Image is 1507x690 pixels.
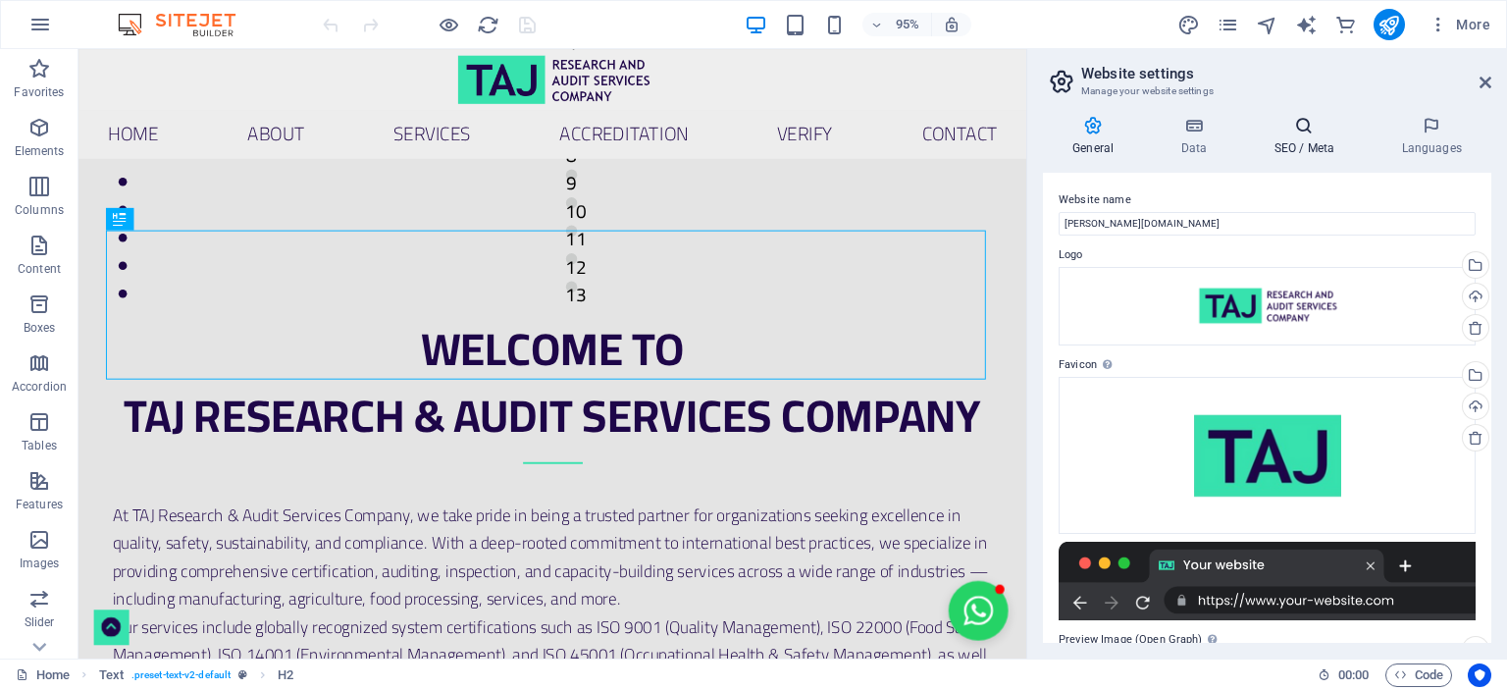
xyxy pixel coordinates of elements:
p: Favorites [14,84,64,100]
button: 11 [513,186,525,197]
label: Preview Image (Open Graph) [1059,628,1476,652]
h4: SEO / Meta [1244,116,1372,157]
h4: Data [1151,116,1244,157]
button: text_generator [1295,13,1319,36]
p: Content [18,261,61,277]
img: Editor Logo [113,13,260,36]
button: navigator [1256,13,1279,36]
label: Website name [1059,188,1476,212]
p: Slider [25,614,55,630]
button: 13 [513,244,525,256]
button: Usercentrics [1468,663,1491,687]
div: NEW-LOGO-OF-TAJ-A1mKYMJPwRSjtOuzEKC8Tw.png [1059,267,1476,345]
button: More [1421,9,1498,40]
span: 00 00 [1338,663,1369,687]
i: Navigator [1256,14,1278,36]
p: Features [16,497,63,512]
i: On resize automatically adjust zoom level to fit chosen device. [943,16,961,33]
button: 95% [862,13,932,36]
p: Images [20,556,60,571]
button: publish [1374,9,1405,40]
p: Tables [22,438,57,453]
h6: Session time [1318,663,1370,687]
button: Code [1385,663,1452,687]
h2: Website settings [1081,65,1491,82]
button: 9 [513,127,525,138]
button: Click here to leave preview mode and continue editing [437,13,460,36]
p: Boxes [24,320,56,336]
span: Code [1394,663,1443,687]
span: More [1429,15,1490,34]
button: commerce [1334,13,1358,36]
a: Click to cancel selection. Double-click to open Pages [16,663,70,687]
button: pages [1217,13,1240,36]
h4: Languages [1372,116,1491,157]
i: Reload page [477,14,499,36]
h4: General [1043,116,1151,157]
label: Logo [1059,243,1476,267]
input: Name... [1059,212,1476,236]
span: Click to select. Double-click to edit [99,663,124,687]
button: Open chat window [915,559,978,622]
button: 10 [513,156,525,168]
p: Columns [15,202,64,218]
span: . preset-text-v2-default [131,663,231,687]
button: reload [476,13,499,36]
i: Design (Ctrl+Alt+Y) [1177,14,1200,36]
span: : [1352,667,1355,682]
i: This element is a customizable preset [238,669,247,680]
p: Accordion [12,379,67,395]
i: Commerce [1334,14,1357,36]
div: TajProfile-hpFrIuIKZQo_zjc-QBjx0w-RWBj8TW3pum_UXVSQD1nRQ.png [1059,377,1476,534]
span: Click to select. Double-click to edit [278,663,293,687]
i: Pages (Ctrl+Alt+S) [1217,14,1239,36]
button: design [1177,13,1201,36]
h6: 95% [892,13,923,36]
button: 12 [513,215,525,227]
h3: Manage your website settings [1081,82,1452,100]
label: Favicon [1059,353,1476,377]
nav: breadcrumb [99,663,294,687]
i: Publish [1377,14,1400,36]
p: Elements [15,143,65,159]
i: AI Writer [1295,14,1318,36]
